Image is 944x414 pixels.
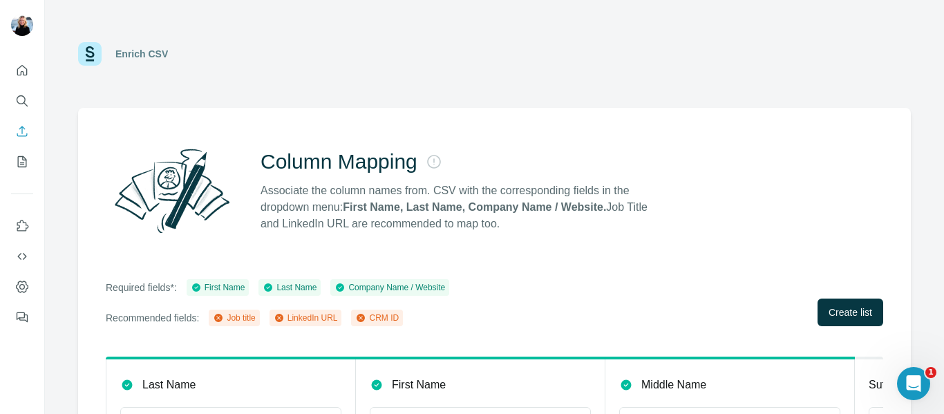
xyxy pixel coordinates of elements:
[11,58,33,83] button: Quick start
[191,281,245,294] div: First Name
[11,214,33,238] button: Use Surfe on LinkedIn
[925,367,936,378] span: 1
[261,149,417,174] h2: Column Mapping
[106,311,199,325] p: Recommended fields:
[355,312,399,324] div: CRM ID
[106,141,238,241] img: Surfe Illustration - Column Mapping
[263,281,317,294] div: Last Name
[11,305,33,330] button: Feedback
[274,312,338,324] div: LinkedIn URL
[818,299,883,326] button: Create list
[142,377,196,393] p: Last Name
[392,377,446,393] p: First Name
[261,182,660,232] p: Associate the column names from. CSV with the corresponding fields in the dropdown menu: Job Titl...
[334,281,445,294] div: Company Name / Website
[869,377,896,393] p: Suffix
[213,312,255,324] div: Job title
[106,281,177,294] p: Required fields*:
[897,367,930,400] iframe: Intercom live chat
[11,244,33,269] button: Use Surfe API
[78,42,102,66] img: Surfe Logo
[11,119,33,144] button: Enrich CSV
[115,47,168,61] div: Enrich CSV
[11,274,33,299] button: Dashboard
[343,201,606,213] strong: First Name, Last Name, Company Name / Website.
[11,88,33,113] button: Search
[11,14,33,36] img: Avatar
[829,305,872,319] span: Create list
[641,377,706,393] p: Middle Name
[11,149,33,174] button: My lists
